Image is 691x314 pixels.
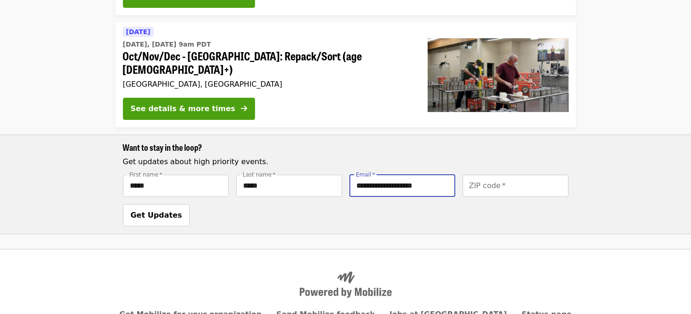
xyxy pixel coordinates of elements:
[123,40,211,49] time: [DATE], [DATE] 9am PDT
[123,49,413,76] span: Oct/Nov/Dec - [GEOGRAPHIC_DATA]: Repack/Sort (age [DEMOGRAPHIC_DATA]+)
[300,272,392,298] img: Powered by Mobilize
[123,175,229,197] input: [object Object]
[123,98,255,120] button: See details & more times
[356,171,371,178] span: Email
[428,38,569,112] img: Oct/Nov/Dec - Portland: Repack/Sort (age 16+) organized by Oregon Food Bank
[123,157,268,166] span: Get updates about high priority events.
[131,211,182,219] span: Get Updates
[236,175,342,197] input: [object Object]
[123,204,190,226] button: Get Updates
[126,28,151,36] span: [DATE]
[131,103,235,114] div: See details & more times
[129,171,158,178] span: First name
[241,104,247,113] i: arrow-right icon
[123,141,203,153] span: Want to stay in the loop?
[463,175,569,197] input: [object Object]
[243,171,272,178] span: Last name
[349,175,455,197] input: [object Object]
[123,80,413,89] div: [GEOGRAPHIC_DATA], [GEOGRAPHIC_DATA]
[116,23,576,127] a: See details for "Oct/Nov/Dec - Portland: Repack/Sort (age 16+)"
